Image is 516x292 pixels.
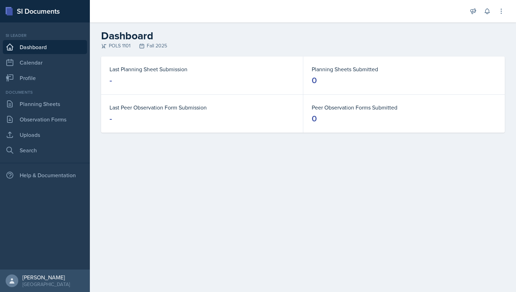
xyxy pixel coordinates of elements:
[22,281,70,288] div: [GEOGRAPHIC_DATA]
[3,71,87,85] a: Profile
[3,168,87,182] div: Help & Documentation
[110,103,295,112] dt: Last Peer Observation Form Submission
[312,65,496,73] dt: Planning Sheets Submitted
[3,32,87,39] div: Si leader
[22,274,70,281] div: [PERSON_NAME]
[3,112,87,126] a: Observation Forms
[110,113,112,124] div: -
[3,55,87,69] a: Calendar
[110,75,112,86] div: -
[312,113,317,124] div: 0
[101,42,505,49] div: POLS 1101 Fall 2025
[3,128,87,142] a: Uploads
[312,75,317,86] div: 0
[312,103,496,112] dt: Peer Observation Forms Submitted
[101,29,505,42] h2: Dashboard
[110,65,295,73] dt: Last Planning Sheet Submission
[3,143,87,157] a: Search
[3,40,87,54] a: Dashboard
[3,97,87,111] a: Planning Sheets
[3,89,87,95] div: Documents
